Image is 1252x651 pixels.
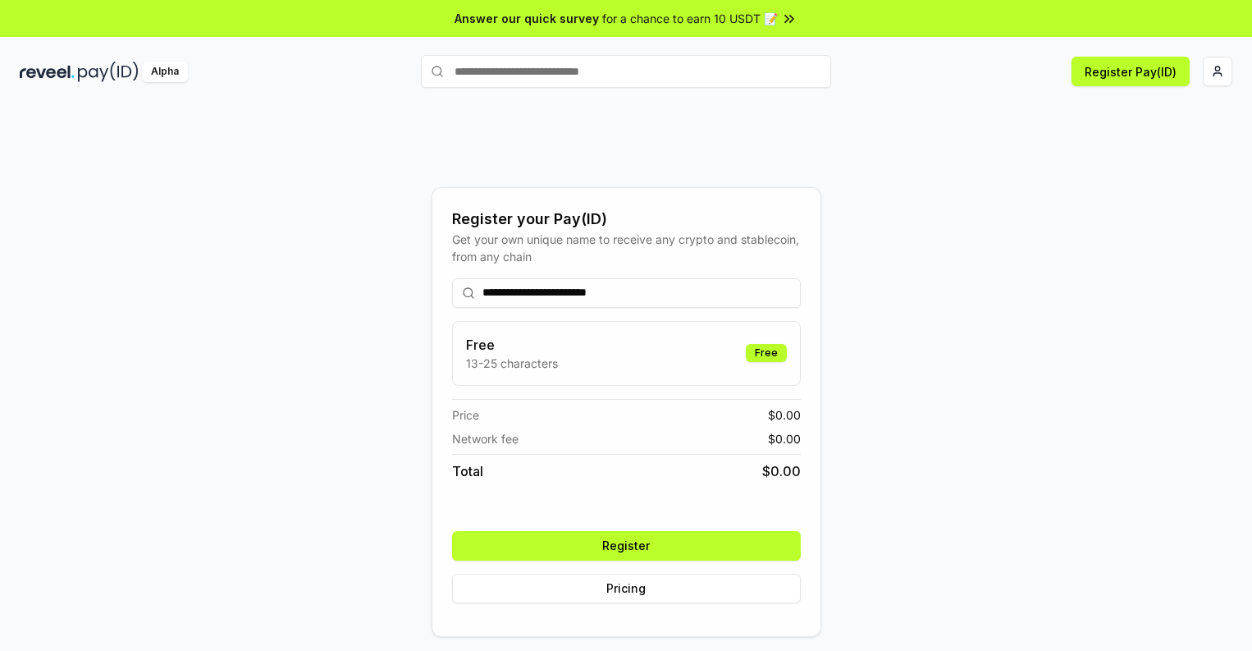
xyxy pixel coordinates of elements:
[602,10,778,27] span: for a chance to earn 10 USDT 📝
[452,231,801,265] div: Get your own unique name to receive any crypto and stablecoin, from any chain
[452,531,801,561] button: Register
[466,355,558,372] p: 13-25 characters
[452,430,519,447] span: Network fee
[452,574,801,603] button: Pricing
[746,344,787,362] div: Free
[20,62,75,82] img: reveel_dark
[768,406,801,424] span: $ 0.00
[762,461,801,481] span: $ 0.00
[452,208,801,231] div: Register your Pay(ID)
[452,406,479,424] span: Price
[1072,57,1190,86] button: Register Pay(ID)
[768,430,801,447] span: $ 0.00
[142,62,188,82] div: Alpha
[466,335,558,355] h3: Free
[452,461,483,481] span: Total
[78,62,139,82] img: pay_id
[455,10,599,27] span: Answer our quick survey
